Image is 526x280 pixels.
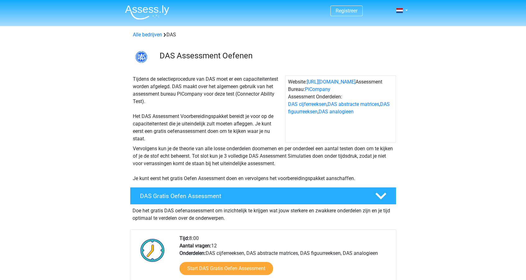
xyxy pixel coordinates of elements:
b: Tijd: [179,235,189,241]
a: DAS analogieen [319,109,354,115]
img: Assessly [125,5,169,20]
div: Doe het gratis DAS oefenassessment om inzichtelijk te krijgen wat jouw sterkere en zwakkere onder... [130,205,396,222]
a: DAS cijferreeksen [288,101,327,107]
div: DAS [130,31,396,38]
b: Onderdelen: [179,250,206,256]
img: Klok [137,235,168,266]
a: Registreer [336,8,357,14]
div: Tijdens de selectieprocedure van DAS moet er een capaciteitentest worden afgelegd. DAS maakt over... [130,75,285,142]
a: DAS abstracte matrices [328,101,379,107]
a: Start DAS Gratis Oefen Assessment [179,262,273,275]
b: Aantal vragen: [179,243,211,249]
div: Vervolgens kun je de theorie van alle losse onderdelen doornemen en per onderdeel een aantal test... [130,145,396,182]
a: Alle bedrijven [133,32,162,38]
a: DAS Gratis Oefen Assessment [128,187,399,205]
div: Website: Assessment Bureau: Assessment Onderdelen: , , , [285,75,396,142]
a: PiCompany [305,86,330,92]
h4: DAS Gratis Oefen Assessment [140,192,365,200]
h3: DAS Assessment Oefenen [160,51,391,61]
a: [URL][DOMAIN_NAME] [307,79,356,85]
